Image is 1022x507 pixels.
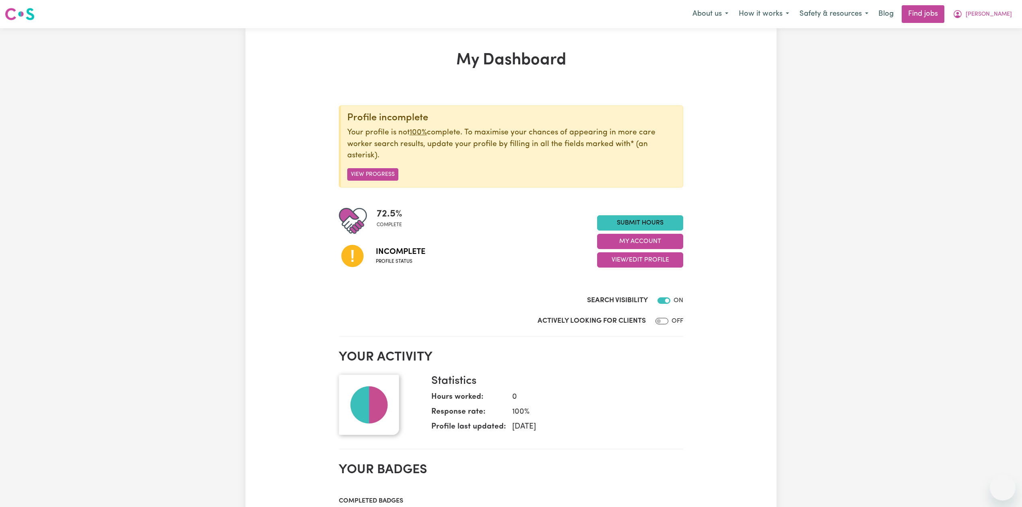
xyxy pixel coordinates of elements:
h2: Your activity [339,350,683,365]
span: OFF [672,318,683,324]
span: [PERSON_NAME] [966,10,1012,19]
span: Profile status [376,258,425,265]
dd: [DATE] [506,421,677,433]
a: Find jobs [902,5,944,23]
h3: Statistics [431,375,677,388]
img: Careseekers logo [5,7,35,21]
h2: Your badges [339,462,683,478]
dd: 100 % [506,406,677,418]
dt: Response rate: [431,406,506,421]
h1: My Dashboard [339,51,683,70]
dt: Profile last updated: [431,421,506,436]
label: Actively Looking for Clients [538,316,646,326]
dt: Hours worked: [431,392,506,406]
span: 72.5 % [377,207,402,221]
button: My Account [948,6,1017,23]
iframe: Button to launch messaging window [990,475,1016,501]
a: Submit Hours [597,215,683,231]
div: Profile incomplete [347,112,676,124]
button: Safety & resources [794,6,874,23]
button: View/Edit Profile [597,252,683,268]
h3: Completed badges [339,497,683,505]
button: About us [687,6,734,23]
div: Profile completeness: 72.5% [377,207,409,235]
p: Your profile is not complete. To maximise your chances of appearing in more care worker search re... [347,127,676,162]
a: Blog [874,5,898,23]
button: How it works [734,6,794,23]
label: Search Visibility [587,295,648,306]
button: View Progress [347,168,398,181]
span: Incomplete [376,246,425,258]
button: My Account [597,234,683,249]
img: Your profile picture [339,375,399,435]
span: complete [377,221,402,229]
u: 100% [410,129,427,136]
a: Careseekers logo [5,5,35,23]
dd: 0 [506,392,677,403]
span: ON [674,297,683,304]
